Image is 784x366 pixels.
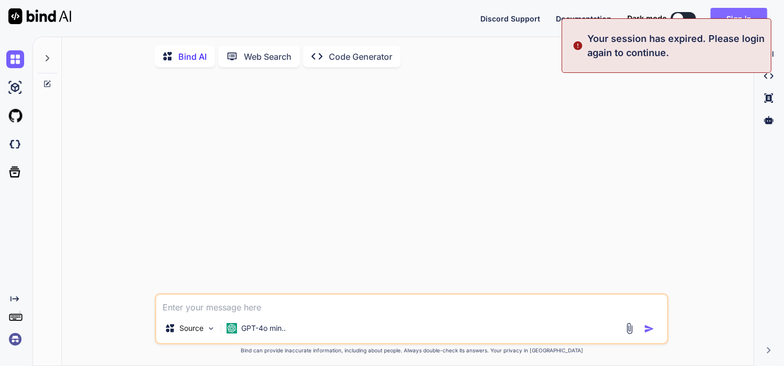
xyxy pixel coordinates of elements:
span: Dark mode [627,13,667,24]
p: Bind AI [178,50,207,63]
img: icon [644,324,654,334]
img: signin [6,330,24,348]
p: Code Generator [329,50,392,63]
button: Discord Support [480,13,540,24]
p: GPT-4o min.. [241,323,286,333]
img: githubLight [6,107,24,125]
p: Web Search [244,50,292,63]
img: GPT-4o mini [227,323,237,333]
button: Sign in [711,8,767,29]
span: Documentation [556,14,611,23]
button: Documentation [556,13,611,24]
p: Source [179,323,203,333]
img: Pick Models [207,324,216,333]
img: darkCloudIdeIcon [6,135,24,153]
img: alert [573,31,583,60]
p: Bind can provide inaccurate information, including about people. Always double-check its answers.... [155,347,669,354]
p: Your session has expired. Please login again to continue. [587,31,765,60]
img: Bind AI [8,8,71,24]
img: attachment [624,322,636,335]
span: Discord Support [480,14,540,23]
img: chat [6,50,24,68]
img: ai-studio [6,79,24,96]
